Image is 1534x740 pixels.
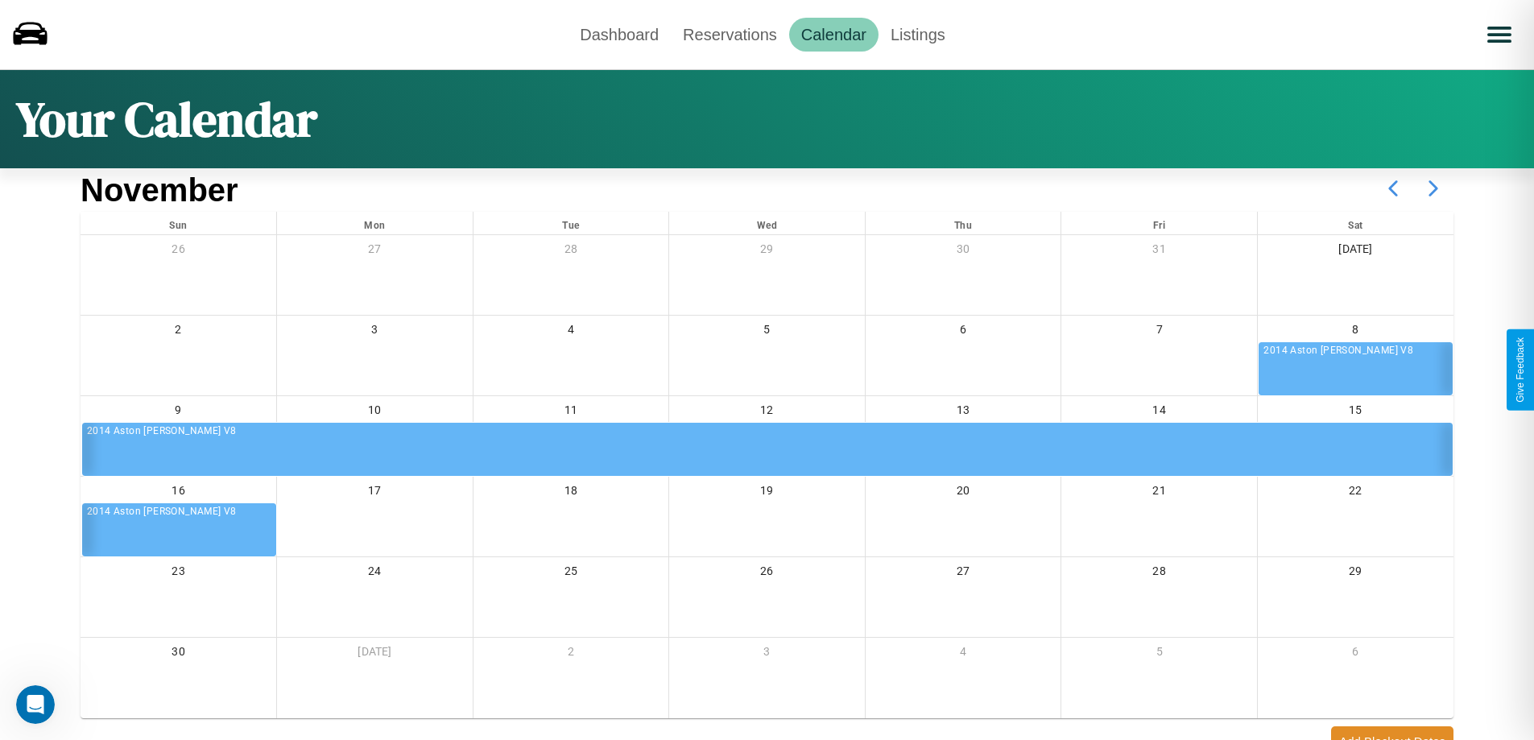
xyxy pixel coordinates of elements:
[1477,12,1522,57] button: Open menu
[473,396,669,429] div: 11
[669,212,865,234] div: Wed
[866,638,1061,671] div: 4
[81,477,276,510] div: 16
[277,316,473,349] div: 3
[277,638,473,671] div: [DATE]
[568,18,671,52] a: Dashboard
[81,316,276,349] div: 2
[866,316,1061,349] div: 6
[277,212,473,234] div: Mon
[879,18,957,52] a: Listings
[87,424,1449,440] div: 2014 Aston [PERSON_NAME] V8
[669,235,865,268] div: 29
[1515,337,1526,403] div: Give Feedback
[16,86,317,152] h1: Your Calendar
[669,316,865,349] div: 5
[473,477,669,510] div: 18
[1263,343,1449,359] div: 2014 Aston [PERSON_NAME] V8
[1061,396,1257,429] div: 14
[81,235,276,268] div: 26
[1061,477,1257,510] div: 21
[1258,212,1453,234] div: Sat
[1258,557,1453,590] div: 29
[1258,316,1453,349] div: 8
[669,638,865,671] div: 3
[277,557,473,590] div: 24
[1061,638,1257,671] div: 5
[866,212,1061,234] div: Thu
[473,316,669,349] div: 4
[1061,316,1257,349] div: 7
[1061,212,1257,234] div: Fri
[671,18,789,52] a: Reservations
[1258,638,1453,671] div: 6
[1061,235,1257,268] div: 31
[473,235,669,268] div: 28
[473,212,669,234] div: Tue
[669,557,865,590] div: 26
[16,685,55,724] iframe: Intercom live chat
[789,18,879,52] a: Calendar
[81,638,276,671] div: 30
[81,172,238,209] h2: November
[866,477,1061,510] div: 20
[473,557,669,590] div: 25
[277,235,473,268] div: 27
[87,504,273,520] div: 2014 Aston [PERSON_NAME] V8
[81,396,276,429] div: 9
[81,212,276,234] div: Sun
[866,235,1061,268] div: 30
[1061,557,1257,590] div: 28
[277,477,473,510] div: 17
[473,638,669,671] div: 2
[669,396,865,429] div: 12
[866,396,1061,429] div: 13
[277,396,473,429] div: 10
[1258,235,1453,268] div: [DATE]
[866,557,1061,590] div: 27
[1258,477,1453,510] div: 22
[81,557,276,590] div: 23
[669,477,865,510] div: 19
[1258,396,1453,429] div: 15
